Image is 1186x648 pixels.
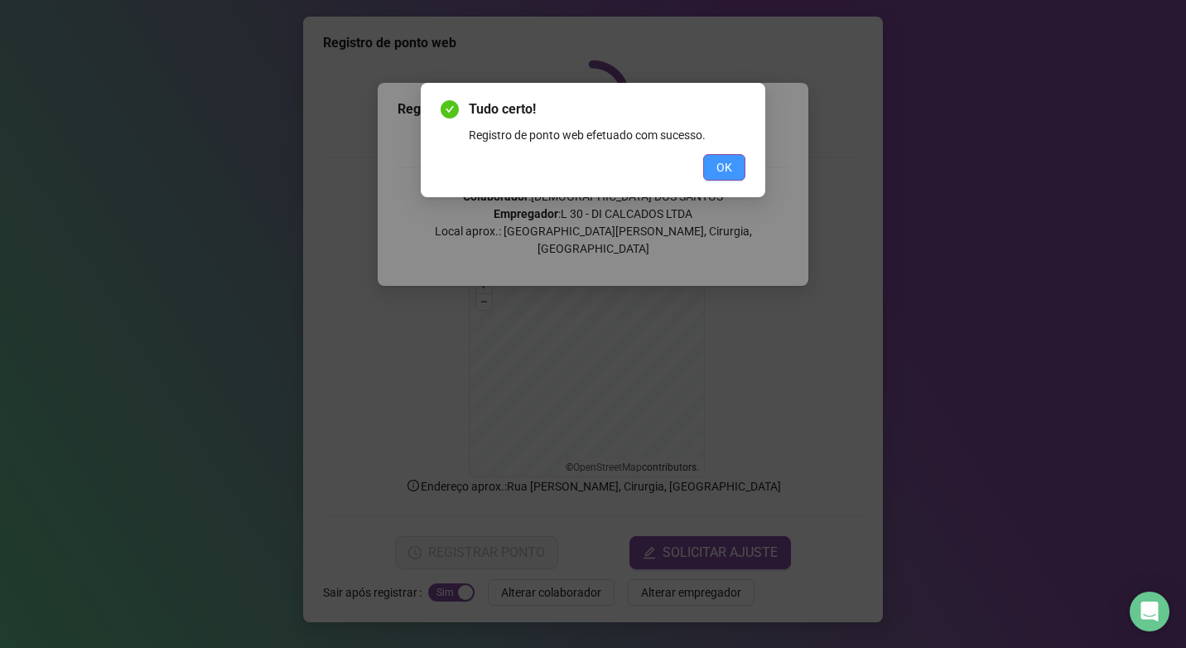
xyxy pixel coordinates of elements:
span: check-circle [441,100,459,118]
div: Registro de ponto web efetuado com sucesso. [469,126,745,144]
span: OK [716,158,732,177]
span: Tudo certo! [469,99,745,119]
button: OK [703,154,745,181]
div: Open Intercom Messenger [1130,592,1169,631]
